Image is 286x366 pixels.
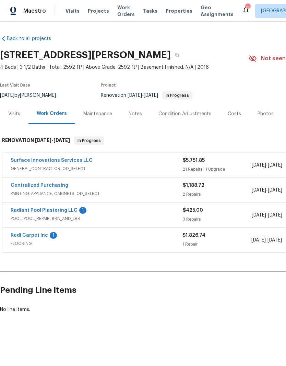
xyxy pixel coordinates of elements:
div: Notes [129,110,142,117]
span: Project [101,83,116,87]
div: 1 [79,207,86,214]
div: Work Orders [37,110,67,117]
div: 1 [50,232,57,239]
span: - [128,93,158,98]
div: Visits [8,110,20,117]
span: Properties [166,8,192,14]
a: Surface Innovations Services LLC [11,158,93,163]
span: POOL, POOL_REPAIR, BRN_AND_LRR [11,215,183,222]
span: Maestro [23,8,46,14]
span: GENERAL_CONTRACTOR, OD_SELECT [11,165,183,172]
div: Costs [228,110,241,117]
div: Maintenance [83,110,112,117]
div: 2 Repairs [183,191,252,198]
span: Renovation [101,93,192,98]
span: Geo Assignments [201,4,234,18]
span: - [252,212,282,219]
a: Centralized Purchasing [11,183,68,188]
span: $1,188.72 [183,183,204,188]
div: Condition Adjustments [158,110,211,117]
h6: RENOVATION [2,136,70,145]
span: - [252,162,282,169]
span: In Progress [163,93,192,97]
span: [DATE] [35,138,51,143]
span: $425.00 [183,208,203,213]
a: Redi Carpet Inc [11,233,48,238]
span: [DATE] [128,93,142,98]
div: 1 Repair [182,241,251,248]
span: [DATE] [267,238,282,243]
span: [DATE] [251,238,266,243]
span: - [252,187,282,194]
span: [DATE] [252,213,266,218]
div: Photos [258,110,274,117]
span: Work Orders [117,4,135,18]
span: - [35,138,70,143]
span: $5,751.85 [183,158,205,163]
button: Copy Address [171,49,183,61]
span: - [251,237,282,244]
a: Radiant Pool Plastering LLC [11,208,78,213]
span: [DATE] [144,93,158,98]
span: PAINTING, APPLIANCE, CABINETS, OD_SELECT [11,190,183,197]
span: Tasks [143,9,157,13]
span: $1,826.74 [182,233,205,238]
span: In Progress [75,137,104,144]
span: Visits [65,8,80,14]
span: Projects [88,8,109,14]
div: 21 Repairs | 1 Upgrade [183,166,252,173]
span: [DATE] [268,188,282,193]
span: [DATE] [252,163,266,168]
div: 13 [245,4,250,11]
span: FLOORING [11,240,182,247]
span: [DATE] [268,213,282,218]
div: 3 Repairs [183,216,252,223]
span: [DATE] [252,188,266,193]
span: [DATE] [268,163,282,168]
span: [DATE] [53,138,70,143]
